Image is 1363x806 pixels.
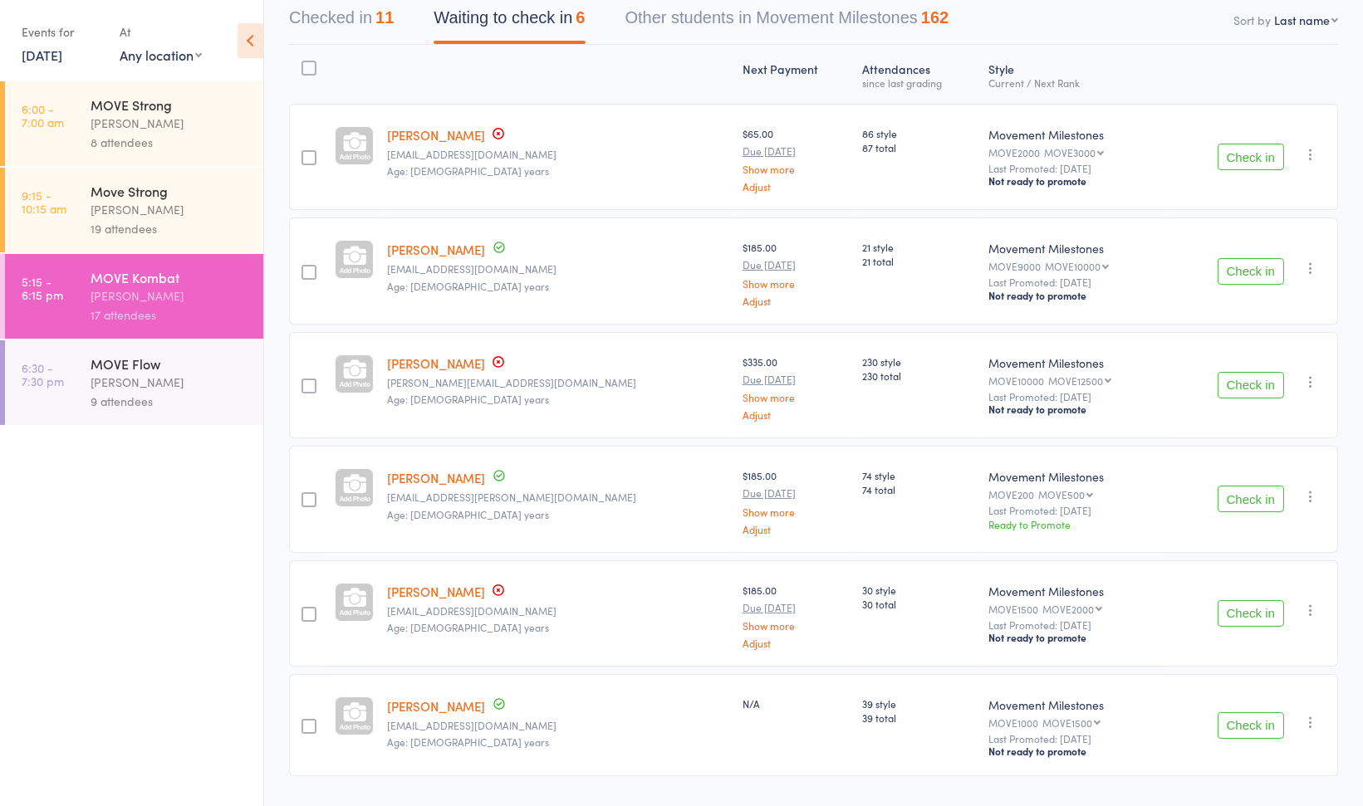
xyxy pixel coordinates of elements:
[1218,486,1284,512] button: Check in
[91,392,249,411] div: 9 attendees
[862,254,974,268] span: 21 total
[862,583,974,597] span: 30 style
[1042,603,1094,614] div: MOVE2000
[743,259,850,271] small: Due [DATE]
[387,392,549,406] span: Age: [DEMOGRAPHIC_DATA] years
[1218,600,1284,627] button: Check in
[743,145,850,157] small: Due [DATE]
[988,619,1160,631] small: Last Promoted: [DATE]
[91,114,249,133] div: [PERSON_NAME]
[91,95,249,114] div: MOVE Strong
[862,77,974,88] div: since last grading
[743,278,850,289] a: Show more
[988,468,1160,485] div: Movement Milestones
[988,505,1160,516] small: Last Promoted: [DATE]
[862,696,974,711] span: 39 style
[375,8,394,27] div: 11
[743,487,850,499] small: Due [DATE]
[5,168,263,252] a: 9:15 -10:15 amMove Strong[PERSON_NAME]19 attendees
[988,733,1160,745] small: Last Promoted: [DATE]
[862,711,974,725] span: 39 total
[743,164,850,174] a: Show more
[5,254,263,339] a: 5:15 -6:15 pmMOVE Kombat[PERSON_NAME]17 attendees
[91,268,249,286] div: MOVE Kombat
[1218,372,1284,398] button: Check in
[91,219,249,238] div: 19 attendees
[387,491,728,503] small: Lk.mullan@outlook.com
[988,696,1160,713] div: Movement Milestones
[743,602,850,613] small: Due [DATE]
[743,620,850,631] a: Show more
[387,263,728,275] small: dilloneldredge67@gmail.com
[743,583,850,648] div: $185.00
[22,46,62,64] a: [DATE]
[387,583,485,600] a: [PERSON_NAME]
[1042,717,1092,728] div: MOVE1500
[862,140,974,154] span: 87 total
[736,52,856,96] div: Next Payment
[988,147,1160,158] div: MOVE2000
[91,200,249,219] div: [PERSON_NAME]
[387,720,728,731] small: Sueandshaz@gmail.com
[387,735,549,749] span: Age: [DEMOGRAPHIC_DATA] years
[988,489,1160,500] div: MOVE200
[387,697,485,715] a: [PERSON_NAME]
[988,289,1160,302] div: Not ready to promote
[921,8,949,27] div: 162
[988,354,1160,371] div: Movement Milestones
[988,375,1160,386] div: MOVE10000
[91,182,249,200] div: Move Strong
[862,468,974,482] span: 74 style
[988,163,1160,174] small: Last Promoted: [DATE]
[1274,12,1330,28] div: Last name
[91,354,249,373] div: MOVE Flow
[988,603,1160,614] div: MOVE1500
[743,637,850,648] a: Adjust
[988,126,1160,143] div: Movement Milestones
[22,188,66,215] time: 9:15 - 10:15 am
[91,305,249,325] div: 17 attendees
[743,409,850,420] a: Adjust
[387,149,728,160] small: Sueandshaz@gmail.com
[862,482,974,496] span: 74 total
[862,240,974,254] span: 21 style
[988,240,1160,256] div: Movement Milestones
[743,240,850,305] div: $185.00
[22,18,103,46] div: Events for
[743,296,850,306] a: Adjust
[988,403,1160,416] div: Not ready to promote
[387,126,485,144] a: [PERSON_NAME]
[387,507,549,521] span: Age: [DEMOGRAPHIC_DATA] years
[5,340,263,425] a: 6:30 -7:30 pmMOVE Flow[PERSON_NAME]9 attendees
[743,696,850,711] div: N/A
[856,52,981,96] div: Atten­dances
[988,77,1160,88] div: Current / Next Rank
[988,717,1160,728] div: MOVE1000
[1045,261,1101,271] div: MOVE10000
[988,391,1160,403] small: Last Promoted: [DATE]
[91,286,249,305] div: [PERSON_NAME]
[387,354,485,372] a: [PERSON_NAME]
[988,583,1160,599] div: Movement Milestones
[988,517,1160,531] div: Ready to Promote
[1044,147,1096,158] div: MOVE3000
[862,126,974,140] span: 86 style
[988,261,1160,271] div: MOVE9000
[387,279,549,293] span: Age: [DEMOGRAPHIC_DATA] years
[1048,375,1103,386] div: MOVE12500
[387,605,728,617] small: courtneysnook@gmail.com
[1233,12,1271,28] label: Sort by
[862,369,974,383] span: 230 total
[387,377,728,388] small: amanda.mirfin@hotmail.co.uk
[387,164,549,178] span: Age: [DEMOGRAPHIC_DATA] years
[387,469,485,486] a: [PERSON_NAME]
[988,745,1160,758] div: Not ready to promote
[22,102,64,129] time: 6:00 - 7:00 am
[91,373,249,392] div: [PERSON_NAME]
[988,631,1160,644] div: Not ready to promote
[743,354,850,420] div: $335.00
[862,597,974,611] span: 30 total
[22,275,63,301] time: 5:15 - 6:15 pm
[743,126,850,192] div: $65.00
[743,524,850,535] a: Adjust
